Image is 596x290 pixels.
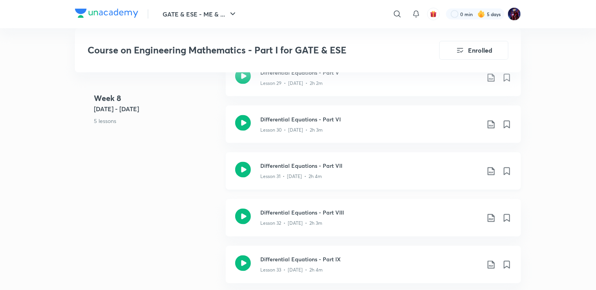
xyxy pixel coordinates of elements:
img: Jagadeesh Mondem [508,7,521,21]
h3: Differential Equations - Part IX [260,255,480,264]
h3: Differential Equations - Part V [260,68,480,77]
a: Differential Equations - Part VLesson 29 • [DATE] • 2h 2m [226,59,521,106]
button: Enrolled [439,41,508,60]
button: avatar [427,8,440,20]
a: Differential Equations - Part VIIILesson 32 • [DATE] • 2h 3m [226,199,521,246]
img: avatar [430,11,437,18]
h3: Differential Equations - Part VIII [260,209,480,217]
h3: Differential Equations - Part VII [260,162,480,170]
p: Lesson 32 • [DATE] • 2h 3m [260,220,322,227]
button: GATE & ESE - ME & ... [158,6,242,22]
p: Lesson 30 • [DATE] • 2h 3m [260,127,323,134]
a: Company Logo [75,9,138,20]
img: streak [477,10,485,18]
a: Differential Equations - Part VIILesson 31 • [DATE] • 2h 4m [226,152,521,199]
img: Company Logo [75,9,138,18]
p: Lesson 31 • [DATE] • 2h 4m [260,173,322,180]
h4: Week 8 [94,92,219,104]
a: Differential Equations - Part VILesson 30 • [DATE] • 2h 3m [226,106,521,152]
p: Lesson 29 • [DATE] • 2h 2m [260,80,323,87]
p: Lesson 33 • [DATE] • 2h 4m [260,267,323,274]
h3: Course on Engineering Mathematics - Part I for GATE & ESE [88,45,395,56]
p: 5 lessons [94,117,219,125]
h5: [DATE] - [DATE] [94,104,219,114]
h3: Differential Equations - Part VI [260,115,480,123]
